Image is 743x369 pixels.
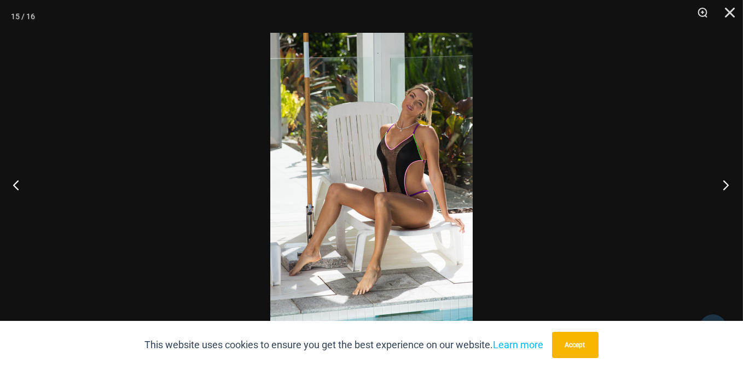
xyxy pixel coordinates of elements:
button: Next [702,157,743,212]
img: Reckless Neon Crush Black Neon 879 One Piece 07 [270,33,473,336]
button: Accept [552,332,599,358]
a: Learn more [494,339,544,350]
div: 15 / 16 [11,8,35,25]
p: This website uses cookies to ensure you get the best experience on our website. [145,337,544,353]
